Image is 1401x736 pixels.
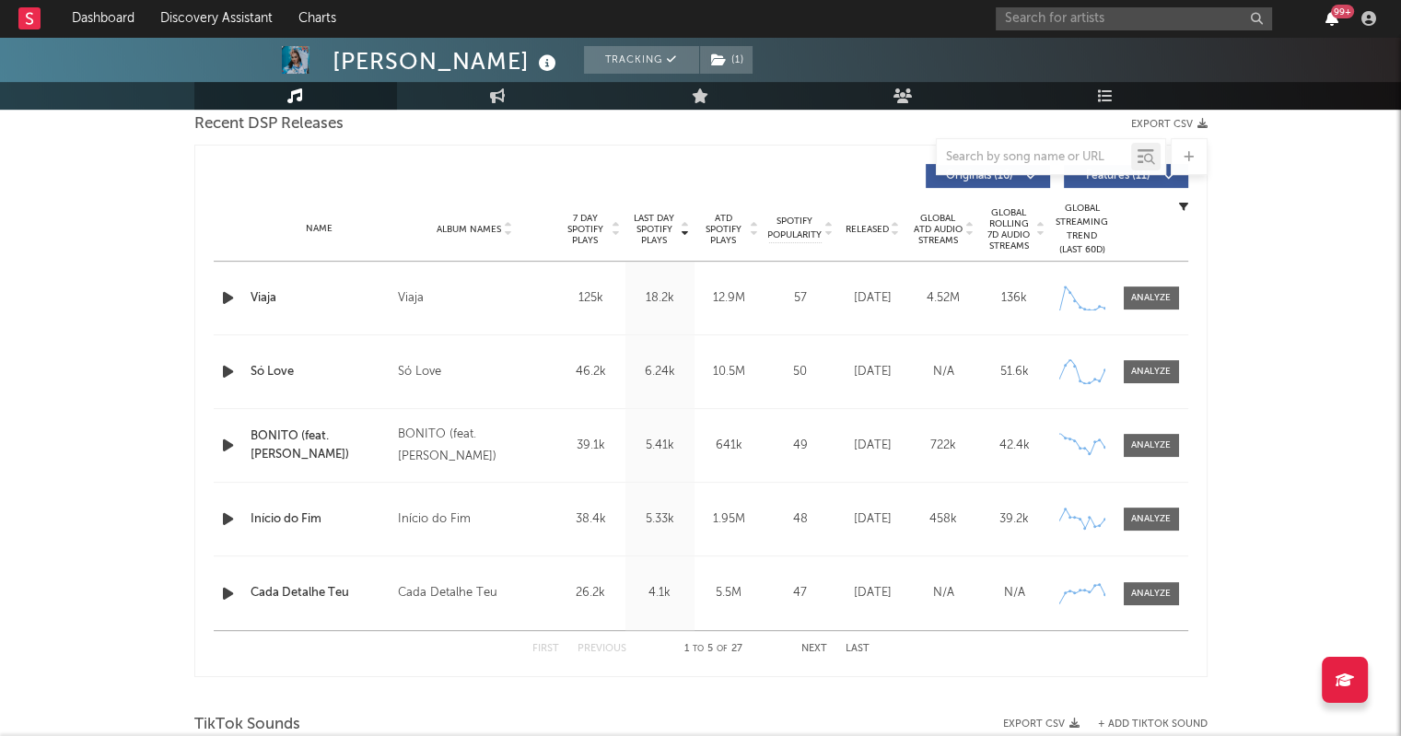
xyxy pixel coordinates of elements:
span: ATD Spotify Plays [699,213,748,246]
div: 18.2k [630,289,690,308]
span: Spotify Popularity [767,215,822,242]
div: 722k [913,437,975,455]
div: 5.5M [699,584,759,602]
div: [DATE] [842,584,904,602]
span: 7 Day Spotify Plays [561,213,610,246]
div: Início do Fim [398,508,471,531]
div: Cada Detalhe Teu [398,582,497,604]
a: Só Love [251,363,389,381]
div: 57 [768,289,833,308]
div: 458k [913,510,975,529]
button: Export CSV [1003,718,1080,730]
div: N/A [913,584,975,602]
div: 50 [768,363,833,381]
button: Features(11) [1064,164,1188,188]
div: 26.2k [561,584,621,602]
a: Viaja [251,289,389,308]
div: 1.95M [699,510,759,529]
button: Originals(16) [926,164,1050,188]
span: Global Rolling 7D Audio Streams [984,207,1034,251]
button: Export CSV [1131,119,1208,130]
div: 1 5 27 [663,638,765,660]
a: Cada Detalhe Teu [251,584,389,602]
div: N/A [913,363,975,381]
button: First [532,644,559,654]
div: 136k [984,289,1045,308]
div: 99 + [1331,5,1354,18]
span: Recent DSP Releases [194,113,344,135]
button: Next [801,644,827,654]
a: Início do Fim [251,510,389,529]
button: + Add TikTok Sound [1080,719,1208,730]
button: Last [846,644,870,654]
div: 12.9M [699,289,759,308]
button: (1) [700,46,753,74]
span: Features ( 11 ) [1076,170,1161,181]
button: + Add TikTok Sound [1098,719,1208,730]
input: Search for artists [996,7,1272,30]
span: ( 1 ) [699,46,753,74]
div: [DATE] [842,510,904,529]
div: [DATE] [842,437,904,455]
div: 4.1k [630,584,690,602]
div: 641k [699,437,759,455]
div: [DATE] [842,289,904,308]
div: BONITO (feat. [PERSON_NAME]) [398,424,552,468]
span: Last Day Spotify Plays [630,213,679,246]
div: 38.4k [561,510,621,529]
div: 6.24k [630,363,690,381]
div: 47 [768,584,833,602]
input: Search by song name or URL [937,150,1131,165]
div: Global Streaming Trend (Last 60D) [1055,202,1110,257]
a: BONITO (feat. [PERSON_NAME]) [251,427,389,463]
div: 48 [768,510,833,529]
div: 5.41k [630,437,690,455]
div: 10.5M [699,363,759,381]
div: 39.1k [561,437,621,455]
div: 46.2k [561,363,621,381]
div: [PERSON_NAME] [333,46,561,76]
button: 99+ [1325,11,1338,26]
div: N/A [984,584,1045,602]
div: 125k [561,289,621,308]
span: Released [846,224,889,235]
div: 49 [768,437,833,455]
div: Name [251,222,389,236]
button: Tracking [584,46,699,74]
div: Só Love [398,361,441,383]
span: TikTok Sounds [194,714,300,736]
div: 51.6k [984,363,1045,381]
div: 42.4k [984,437,1045,455]
span: Album Names [437,224,501,235]
div: Viaja [398,287,424,310]
span: to [693,645,704,653]
span: Global ATD Audio Streams [913,213,963,246]
span: of [717,645,728,653]
div: [DATE] [842,363,904,381]
button: Previous [578,644,626,654]
div: 5.33k [630,510,690,529]
span: Originals ( 16 ) [938,170,1022,181]
div: 4.52M [913,289,975,308]
div: 39.2k [984,510,1045,529]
